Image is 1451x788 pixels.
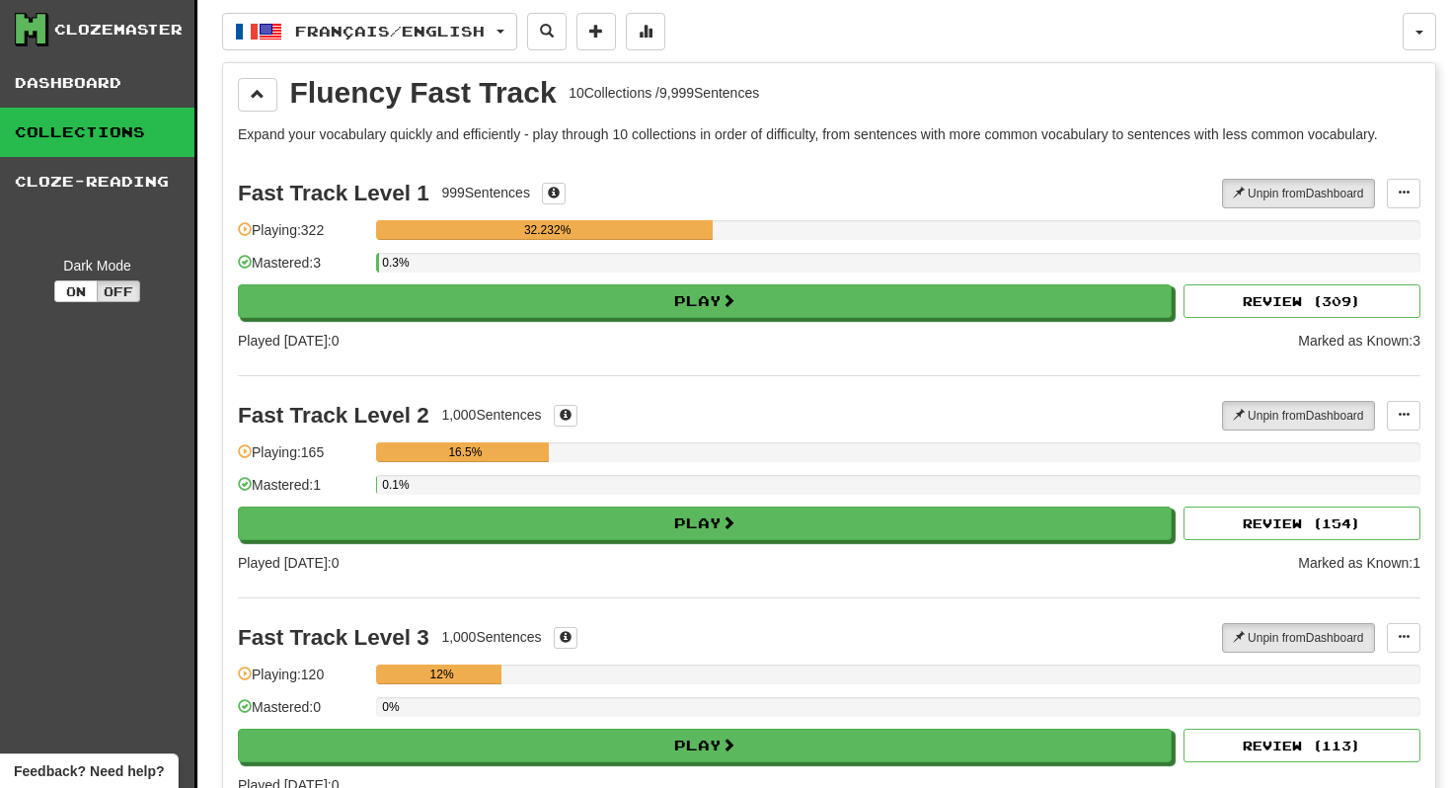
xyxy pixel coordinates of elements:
[1222,623,1375,653] button: Unpin fromDashboard
[382,442,548,462] div: 16.5%
[295,23,485,39] span: Français / English
[1298,331,1420,351] div: Marked as Known: 3
[441,405,541,425] div: 1,000 Sentences
[238,665,366,697] div: Playing: 120
[238,475,366,508] div: Mastered: 1
[238,333,339,349] span: Played [DATE]: 0
[238,181,429,205] div: Fast Track Level 1
[238,507,1172,540] button: Play
[238,729,1172,762] button: Play
[238,697,366,730] div: Mastered: 0
[441,183,530,202] div: 999 Sentences
[576,13,616,50] button: Add sentence to collection
[382,220,713,240] div: 32.232%
[1184,284,1420,318] button: Review (309)
[626,13,665,50] button: More stats
[238,284,1172,318] button: Play
[238,442,366,475] div: Playing: 165
[441,627,541,647] div: 1,000 Sentences
[238,220,366,253] div: Playing: 322
[238,124,1420,144] p: Expand your vocabulary quickly and efficiently - play through 10 collections in order of difficul...
[54,280,98,302] button: On
[238,555,339,571] span: Played [DATE]: 0
[97,280,140,302] button: Off
[1184,507,1420,540] button: Review (154)
[14,761,164,781] span: Open feedback widget
[15,256,180,276] div: Dark Mode
[54,20,183,39] div: Clozemaster
[238,625,429,650] div: Fast Track Level 3
[1298,553,1420,573] div: Marked as Known: 1
[1222,401,1375,431] button: Unpin fromDashboard
[1222,179,1375,208] button: Unpin fromDashboard
[1184,729,1420,762] button: Review (113)
[238,253,366,285] div: Mastered: 3
[238,403,429,428] div: Fast Track Level 2
[382,665,501,684] div: 12%
[527,13,567,50] button: Search sentences
[290,78,557,108] div: Fluency Fast Track
[222,13,517,50] button: Français/English
[569,83,759,103] div: 10 Collections / 9,999 Sentences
